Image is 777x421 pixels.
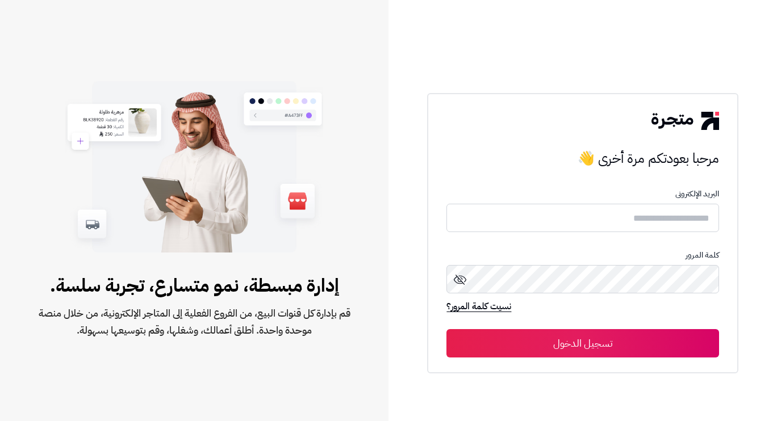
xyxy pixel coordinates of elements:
[36,305,352,339] span: قم بإدارة كل قنوات البيع، من الفروع الفعلية إلى المتاجر الإلكترونية، من خلال منصة موحدة واحدة. أط...
[651,112,718,130] img: logo-2.png
[446,300,511,315] a: نسيت كلمة المرور؟
[446,329,718,357] button: تسجيل الدخول
[446,190,718,199] p: البريد الإلكترونى
[36,272,352,299] span: إدارة مبسطة، نمو متسارع، تجربة سلسة.
[446,147,718,170] h3: مرحبا بعودتكم مرة أخرى 👋
[446,251,718,260] p: كلمة المرور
